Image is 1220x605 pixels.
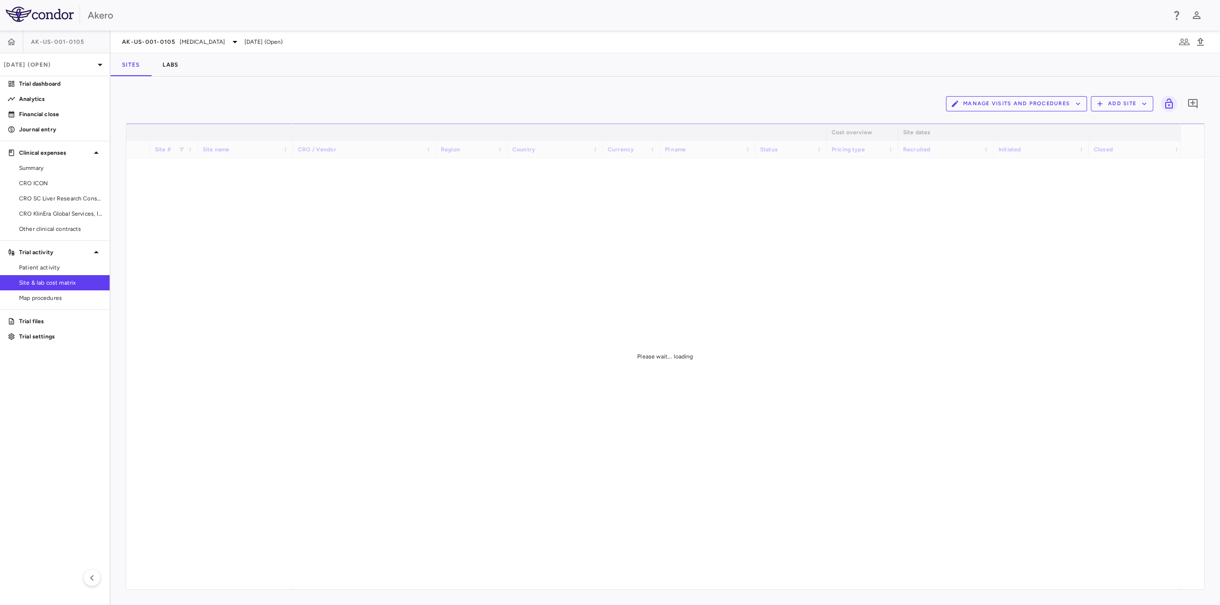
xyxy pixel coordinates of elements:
[19,164,102,172] span: Summary
[88,8,1165,22] div: Akero
[1187,98,1199,109] svg: Add comment
[19,248,91,257] p: Trial activity
[19,278,102,287] span: Site & lab cost matrix
[180,38,225,46] span: [MEDICAL_DATA]
[19,225,102,233] span: Other clinical contracts
[122,38,176,46] span: AK-US-001-0105
[19,317,102,326] p: Trial files
[19,95,102,103] p: Analytics
[111,53,151,76] button: Sites
[1091,96,1153,111] button: Add Site
[19,209,102,218] span: CRO KlinEra Global Services, Inc
[19,110,102,119] p: Financial close
[19,125,102,134] p: Journal entry
[637,353,693,360] span: Please wait... loading
[1157,96,1177,112] span: You do not have permission to lock or unlock grids
[19,179,102,188] span: CRO ICON
[1185,96,1201,112] button: Add comment
[946,96,1087,111] button: Manage Visits and Procedures
[19,194,102,203] span: CRO SC Liver Research Consortium LLC
[19,263,102,272] span: Patient activity
[19,79,102,88] p: Trial dashboard
[19,294,102,302] span: Map procedures
[151,53,190,76] button: Labs
[244,38,283,46] span: [DATE] (Open)
[31,38,85,46] span: AK-US-001-0105
[4,60,94,69] p: [DATE] (Open)
[19,332,102,341] p: Trial settings
[19,149,91,157] p: Clinical expenses
[6,7,74,22] img: logo-full-BYUhSk78.svg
